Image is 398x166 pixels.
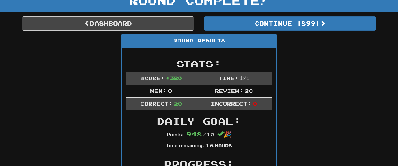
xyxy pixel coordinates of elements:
[215,143,232,148] small: Hours
[215,88,243,94] span: Review:
[166,75,182,81] span: + 320
[174,101,182,107] span: 20
[204,16,376,31] button: Continue (899)
[253,101,257,107] span: 0
[126,116,272,126] h2: Daily Goal:
[186,130,202,138] span: 948
[217,131,231,138] span: 🎉
[218,75,238,81] span: Time:
[167,132,183,137] strong: Points:
[122,34,276,48] div: Round Results
[186,131,214,137] span: / 10
[150,88,166,94] span: New:
[168,88,172,94] span: 0
[245,88,253,94] span: 20
[240,76,249,81] span: 1 : 41
[206,142,214,148] span: 16
[140,101,173,107] span: Correct:
[211,101,251,107] span: Incorrect:
[166,143,204,148] strong: Time remaining:
[126,59,272,69] h2: Stats:
[22,16,194,31] a: Dashboard
[140,75,164,81] span: Score:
